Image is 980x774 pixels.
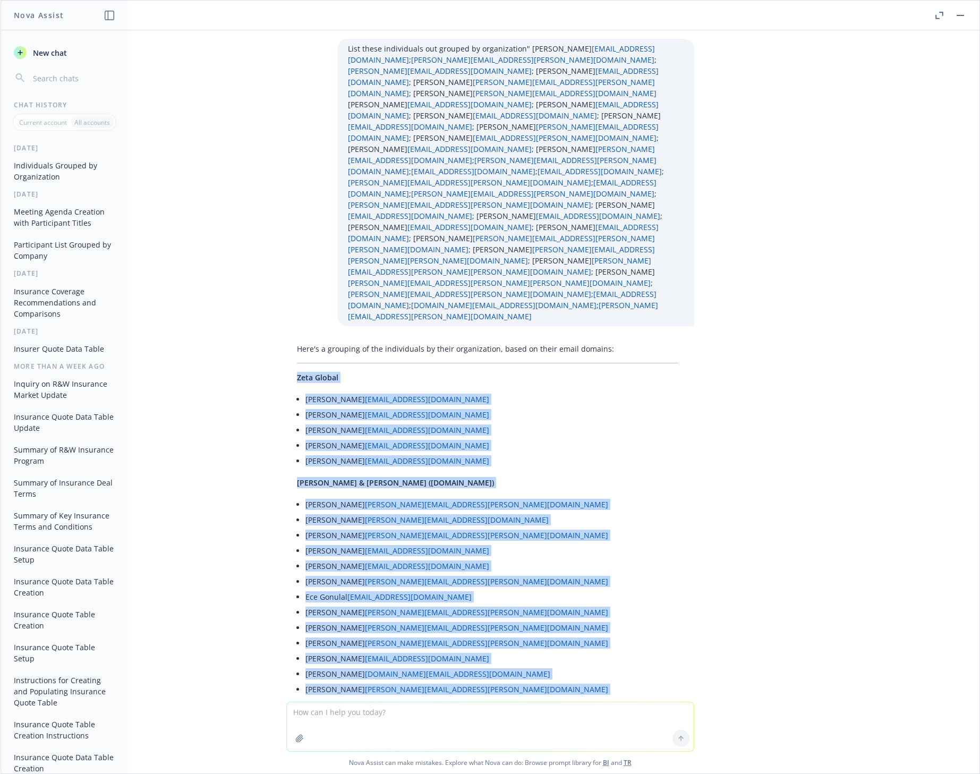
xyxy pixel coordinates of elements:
[19,118,67,127] p: Current account
[473,88,657,98] a: [PERSON_NAME][EMAIL_ADDRESS][DOMAIN_NAME]
[305,666,678,682] li: [PERSON_NAME]
[365,576,608,586] a: [PERSON_NAME][EMAIL_ADDRESS][PERSON_NAME][DOMAIN_NAME]
[305,512,678,528] li: [PERSON_NAME]
[10,716,120,744] button: Insurance Quote Table Creation Instructions
[407,222,532,232] a: [EMAIL_ADDRESS][DOMAIN_NAME]
[10,540,120,568] button: Insurance Quote Data Table Setup
[10,236,120,265] button: Participant List Grouped by Company
[297,372,338,382] span: Zeta Global
[407,144,532,154] a: [EMAIL_ADDRESS][DOMAIN_NAME]
[348,43,684,322] p: List these individuals out grouped by organization" [PERSON_NAME] ; ; ; [PERSON_NAME] ; [PERSON_N...
[365,530,608,540] a: [PERSON_NAME][EMAIL_ADDRESS][PERSON_NAME][DOMAIN_NAME]
[365,561,489,571] a: [EMAIL_ADDRESS][DOMAIN_NAME]
[536,211,660,221] a: [EMAIL_ADDRESS][DOMAIN_NAME]
[1,269,128,278] div: [DATE]
[411,189,654,199] a: [PERSON_NAME][EMAIL_ADDRESS][PERSON_NAME][DOMAIN_NAME]
[10,375,120,404] button: Inquiry on R&W Insurance Market Update
[74,118,110,127] p: All accounts
[348,289,591,299] a: [PERSON_NAME][EMAIL_ADDRESS][PERSON_NAME][DOMAIN_NAME]
[297,343,678,354] p: Here's a grouping of the individuals by their organization, based on their email domains:
[348,122,472,132] a: [EMAIL_ADDRESS][DOMAIN_NAME]
[10,573,120,601] button: Insurance Quote Data Table Creation
[305,438,678,453] li: [PERSON_NAME]
[411,166,535,176] a: [EMAIL_ADDRESS][DOMAIN_NAME]
[10,157,120,185] button: Individuals Grouped by Organization
[365,638,608,648] a: [PERSON_NAME][EMAIL_ADDRESS][PERSON_NAME][DOMAIN_NAME]
[305,453,678,469] li: [PERSON_NAME]
[10,639,120,667] button: Insurance Quote Table Setup
[365,653,489,664] a: [EMAIL_ADDRESS][DOMAIN_NAME]
[31,47,67,58] span: New chat
[10,340,120,358] button: Insurer Quote Data Table
[407,99,532,109] a: [EMAIL_ADDRESS][DOMAIN_NAME]
[365,394,489,404] a: [EMAIL_ADDRESS][DOMAIN_NAME]
[365,410,489,420] a: [EMAIL_ADDRESS][DOMAIN_NAME]
[305,392,678,407] li: [PERSON_NAME]
[305,497,678,512] li: [PERSON_NAME]
[411,55,654,65] a: [PERSON_NAME][EMAIL_ADDRESS][PERSON_NAME][DOMAIN_NAME]
[5,752,975,773] span: Nova Assist can make mistakes. Explore what Nova can do: Browse prompt library for and
[348,233,655,254] a: [PERSON_NAME][EMAIL_ADDRESS][PERSON_NAME][PERSON_NAME][DOMAIN_NAME]
[538,166,662,176] a: [EMAIL_ADDRESS][DOMAIN_NAME]
[365,440,489,450] a: [EMAIL_ADDRESS][DOMAIN_NAME]
[365,684,608,694] a: [PERSON_NAME][EMAIL_ADDRESS][PERSON_NAME][DOMAIN_NAME]
[10,43,120,62] button: New chat
[1,100,128,109] div: Chat History
[365,546,489,556] a: [EMAIL_ADDRESS][DOMAIN_NAME]
[10,474,120,503] button: Summary of Insurance Deal Terms
[365,456,489,466] a: [EMAIL_ADDRESS][DOMAIN_NAME]
[305,407,678,422] li: [PERSON_NAME]
[348,66,532,76] a: [PERSON_NAME][EMAIL_ADDRESS][DOMAIN_NAME]
[365,499,608,509] a: [PERSON_NAME][EMAIL_ADDRESS][PERSON_NAME][DOMAIN_NAME]
[348,278,651,288] a: [PERSON_NAME][EMAIL_ADDRESS][PERSON_NAME][PERSON_NAME][DOMAIN_NAME]
[305,589,678,605] li: Ece Gonulal
[305,543,678,558] li: [PERSON_NAME]
[473,133,657,143] a: [EMAIL_ADDRESS][PERSON_NAME][DOMAIN_NAME]
[305,682,678,697] li: [PERSON_NAME]
[348,211,472,221] a: [EMAIL_ADDRESS][DOMAIN_NAME]
[305,651,678,666] li: [PERSON_NAME]
[305,574,678,589] li: [PERSON_NAME]
[473,110,597,121] a: [EMAIL_ADDRESS][DOMAIN_NAME]
[365,607,608,617] a: [PERSON_NAME][EMAIL_ADDRESS][PERSON_NAME][DOMAIN_NAME]
[305,635,678,651] li: [PERSON_NAME]
[10,408,120,437] button: Insurance Quote Data Table Update
[365,669,550,679] a: [DOMAIN_NAME][EMAIL_ADDRESS][DOMAIN_NAME]
[1,190,128,199] div: [DATE]
[365,425,489,435] a: [EMAIL_ADDRESS][DOMAIN_NAME]
[305,605,678,620] li: [PERSON_NAME]
[1,362,128,371] div: More than a week ago
[603,758,609,767] a: BI
[10,283,120,322] button: Insurance Coverage Recommendations and Comparisons
[10,606,120,634] button: Insurance Quote Table Creation
[1,143,128,152] div: [DATE]
[10,507,120,535] button: Summary of Key Insurance Terms and Conditions
[305,528,678,543] li: [PERSON_NAME]
[297,478,494,488] span: [PERSON_NAME] & [PERSON_NAME] ([DOMAIN_NAME])
[624,758,632,767] a: TR
[305,620,678,635] li: [PERSON_NAME]
[365,623,608,633] a: [PERSON_NAME][EMAIL_ADDRESS][PERSON_NAME][DOMAIN_NAME]
[14,10,64,21] h1: Nova Assist
[31,71,115,86] input: Search chats
[10,203,120,232] button: Meeting Agenda Creation with Participant Titles
[1,327,128,336] div: [DATE]
[347,592,472,602] a: [EMAIL_ADDRESS][DOMAIN_NAME]
[348,155,657,176] a: [PERSON_NAME][EMAIL_ADDRESS][PERSON_NAME][DOMAIN_NAME]
[10,441,120,470] button: Summary of R&W Insurance Program
[305,558,678,574] li: [PERSON_NAME]
[10,671,120,711] button: Instructions for Creating and Populating Insurance Quote Table
[365,515,549,525] a: [PERSON_NAME][EMAIL_ADDRESS][DOMAIN_NAME]
[348,77,655,98] a: [PERSON_NAME][EMAIL_ADDRESS][PERSON_NAME][DOMAIN_NAME]
[305,422,678,438] li: [PERSON_NAME]
[348,200,591,210] a: [PERSON_NAME][EMAIL_ADDRESS][PERSON_NAME][DOMAIN_NAME]
[411,300,596,310] a: [DOMAIN_NAME][EMAIL_ADDRESS][DOMAIN_NAME]
[348,177,591,188] a: [PERSON_NAME][EMAIL_ADDRESS][PERSON_NAME][DOMAIN_NAME]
